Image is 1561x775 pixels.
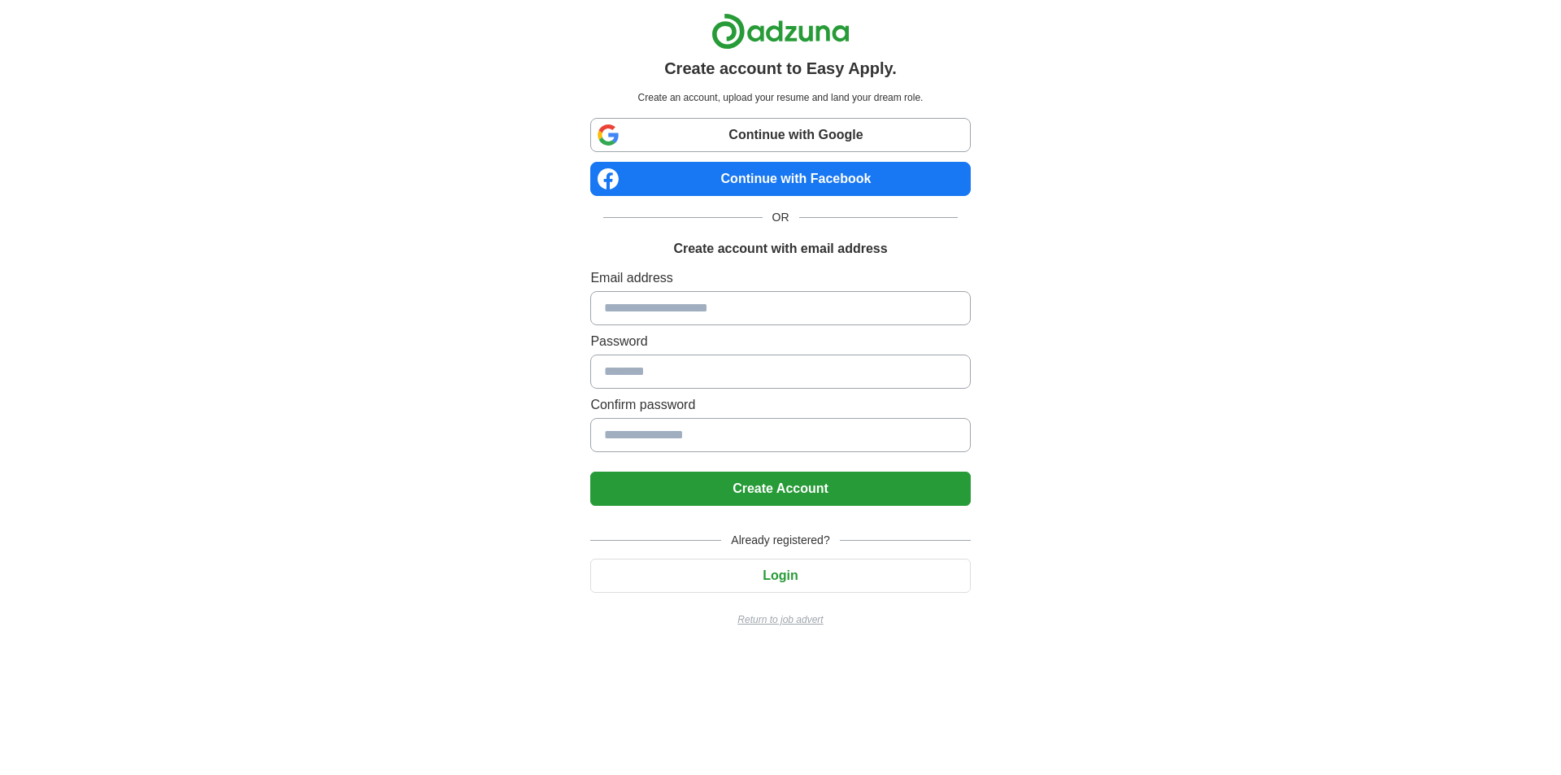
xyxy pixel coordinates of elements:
[594,90,967,105] p: Create an account, upload your resume and land your dream role.
[590,559,970,593] button: Login
[664,56,897,81] h1: Create account to Easy Apply.
[590,612,970,627] a: Return to job advert
[763,209,799,226] span: OR
[590,162,970,196] a: Continue with Facebook
[590,395,970,415] label: Confirm password
[721,532,839,549] span: Already registered?
[711,13,850,50] img: Adzuna logo
[590,472,970,506] button: Create Account
[673,239,887,259] h1: Create account with email address
[590,332,970,351] label: Password
[590,118,970,152] a: Continue with Google
[590,268,970,288] label: Email address
[590,568,970,582] a: Login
